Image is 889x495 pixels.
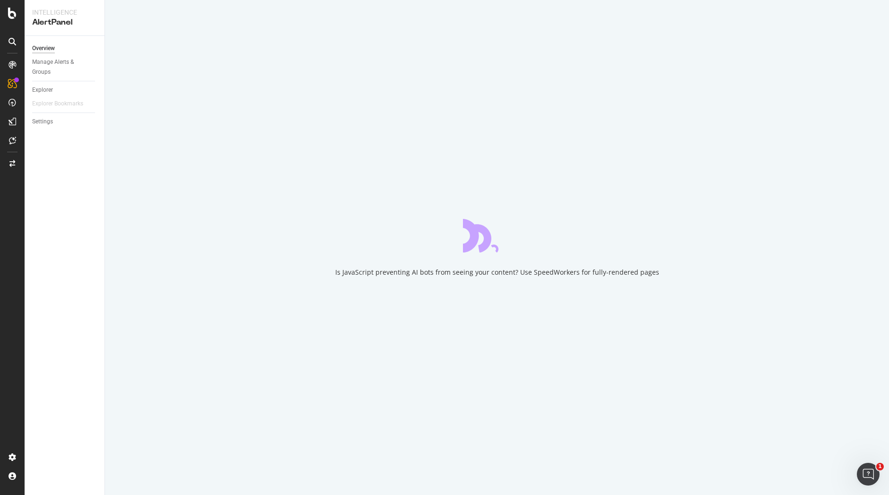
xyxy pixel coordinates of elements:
[32,117,98,127] a: Settings
[32,57,89,77] div: Manage Alerts & Groups
[32,8,97,17] div: Intelligence
[32,117,53,127] div: Settings
[32,57,98,77] a: Manage Alerts & Groups
[32,99,83,109] div: Explorer Bookmarks
[32,17,97,28] div: AlertPanel
[335,268,659,277] div: Is JavaScript preventing AI bots from seeing your content? Use SpeedWorkers for fully-rendered pages
[32,85,98,95] a: Explorer
[32,43,98,53] a: Overview
[857,463,880,486] iframe: Intercom live chat
[876,463,884,470] span: 1
[32,43,55,53] div: Overview
[32,85,53,95] div: Explorer
[32,99,93,109] a: Explorer Bookmarks
[463,218,531,252] div: animation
